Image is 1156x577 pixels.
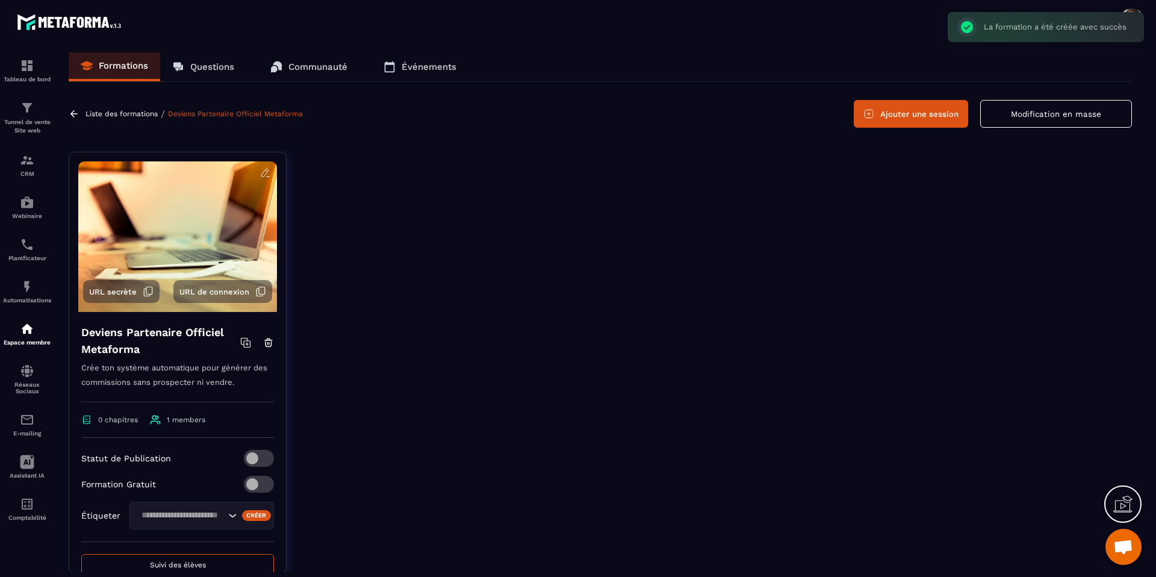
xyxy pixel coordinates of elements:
img: scheduler [20,237,34,252]
img: social-network [20,364,34,378]
img: accountant [20,497,34,511]
button: URL secrète [83,280,160,303]
p: Planificateur [3,255,51,261]
span: / [161,108,165,120]
input: Search for option [137,509,225,522]
img: automations [20,322,34,336]
a: automationsautomationsAutomatisations [3,270,51,313]
p: Événements [402,61,456,72]
a: Liste des formations [85,110,158,118]
span: 0 chapitres [98,416,138,424]
a: formationformationTunnel de vente Site web [3,92,51,144]
p: Automatisations [3,297,51,304]
a: automationsautomationsEspace membre [3,313,51,355]
p: Statut de Publication [81,454,171,463]
p: Espace membre [3,339,51,346]
p: Étiqueter [81,511,120,520]
button: Suivi des élèves [81,554,274,576]
a: formationformationCRM [3,144,51,186]
div: Search for option [129,502,274,529]
button: Modification en masse [980,100,1132,128]
p: Questions [190,61,234,72]
p: Formations [99,60,148,71]
button: Ajouter une session [854,100,968,128]
p: Crée ton système automatique pour générer des commissions sans prospecter ni vendre. [81,361,274,402]
p: CRM [3,170,51,177]
p: Formation Gratuit [81,479,156,489]
img: formation [20,58,34,73]
img: background [78,161,277,312]
img: logo [17,11,125,33]
a: accountantaccountantComptabilité [3,488,51,530]
div: Ouvrir le chat [1105,529,1142,565]
a: Communauté [258,52,359,81]
a: emailemailE-mailing [3,404,51,446]
p: Assistant IA [3,472,51,479]
p: Communauté [288,61,347,72]
img: formation [20,101,34,115]
img: email [20,413,34,427]
img: automations [20,195,34,210]
a: Événements [371,52,468,81]
span: URL secrète [89,287,137,296]
div: Créer [242,510,272,521]
button: URL de connexion [173,280,272,303]
h4: Deviens Partenaire Officiel Metaforma [81,324,240,358]
a: formationformationTableau de bord [3,49,51,92]
p: Webinaire [3,213,51,219]
a: social-networksocial-networkRéseaux Sociaux [3,355,51,404]
span: 1 members [167,416,205,424]
a: Questions [160,52,246,81]
a: Formations [69,52,160,81]
p: E-mailing [3,430,51,437]
a: Deviens Partenaire Officiel Metaforma [168,110,303,118]
p: Réseaux Sociaux [3,381,51,395]
span: Suivi des élèves [150,561,206,569]
p: Tunnel de vente Site web [3,118,51,135]
span: URL de connexion [179,287,249,296]
img: formation [20,153,34,167]
a: automationsautomationsWebinaire [3,186,51,228]
img: automations [20,279,34,294]
a: Assistant IA [3,446,51,488]
a: schedulerschedulerPlanificateur [3,228,51,270]
p: Comptabilité [3,514,51,521]
p: Tableau de bord [3,76,51,83]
